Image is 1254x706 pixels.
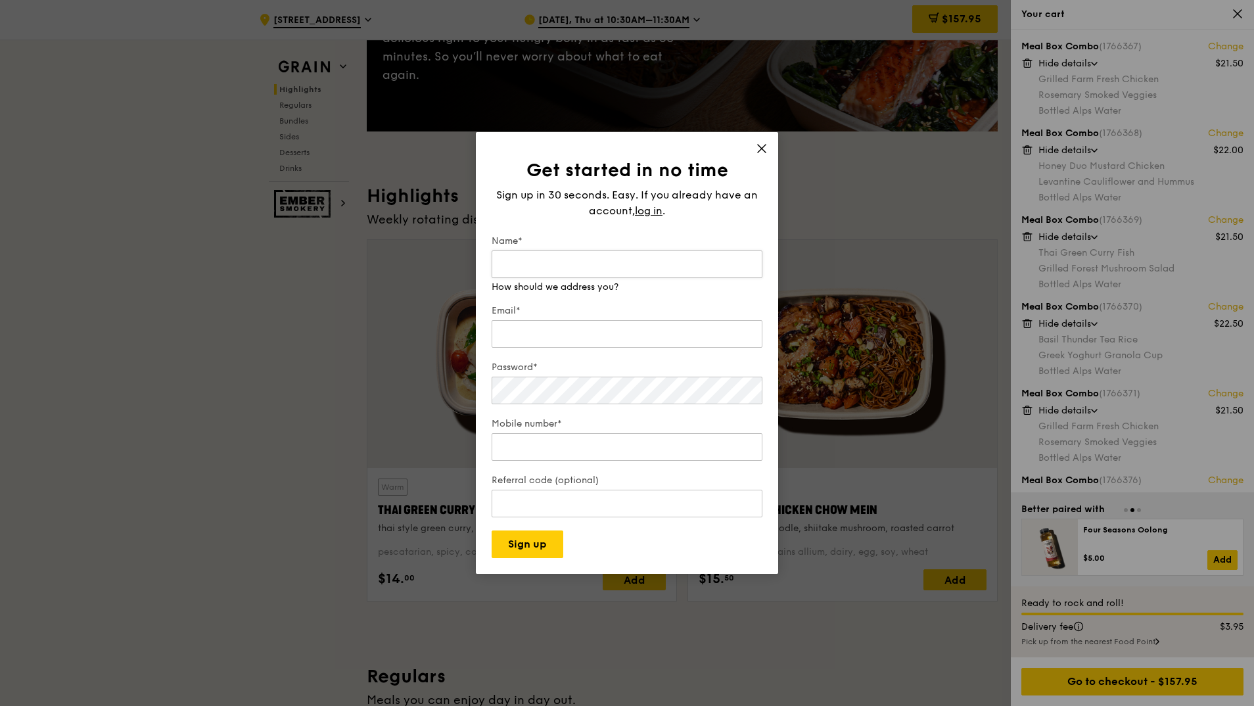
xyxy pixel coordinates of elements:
[492,417,762,431] label: Mobile number*
[496,189,758,217] span: Sign up in 30 seconds. Easy. If you already have an account,
[492,530,563,558] button: Sign up
[662,204,665,217] span: .
[492,281,762,294] div: How should we address you?
[492,361,762,374] label: Password*
[492,235,762,248] label: Name*
[492,304,762,318] label: Email*
[492,474,762,487] label: Referral code (optional)
[492,158,762,182] h1: Get started in no time
[635,203,662,219] span: log in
